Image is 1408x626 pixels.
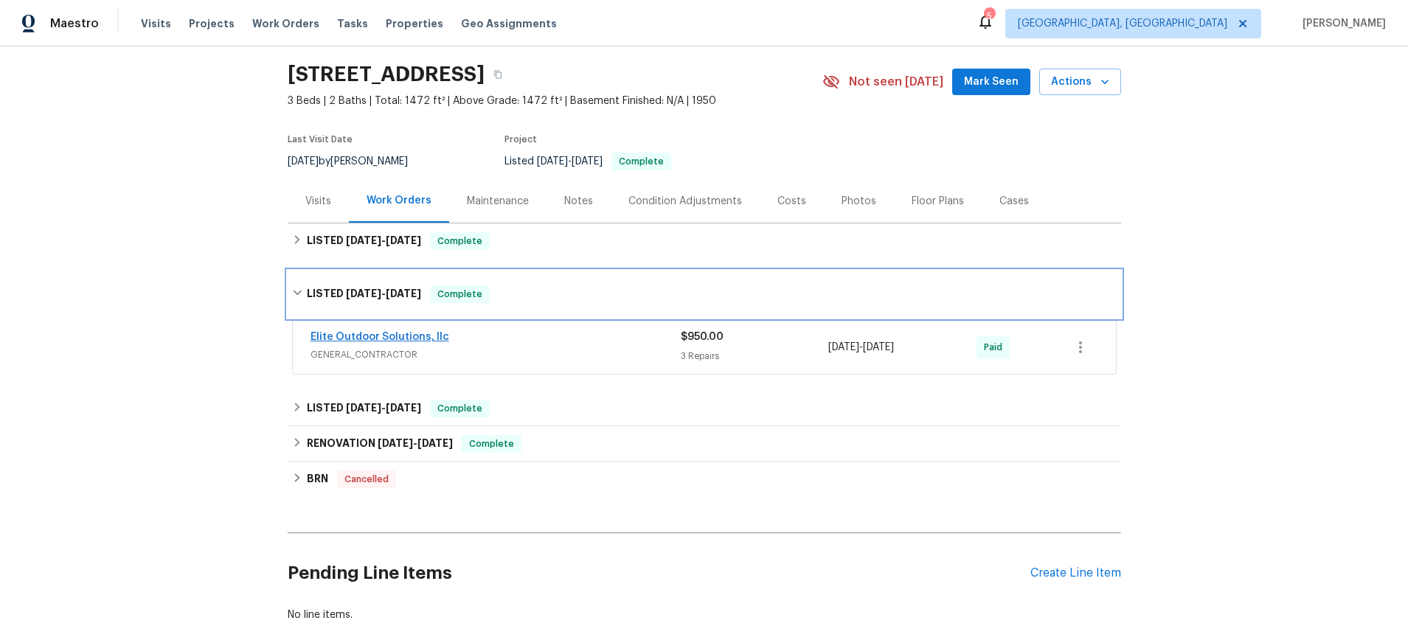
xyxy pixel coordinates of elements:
[504,156,671,167] span: Listed
[337,18,368,29] span: Tasks
[863,342,894,352] span: [DATE]
[485,61,511,88] button: Copy Address
[999,194,1029,209] div: Cases
[431,234,488,248] span: Complete
[189,16,235,31] span: Projects
[842,194,876,209] div: Photos
[288,223,1121,259] div: LISTED [DATE]-[DATE]Complete
[564,194,593,209] div: Notes
[386,235,421,246] span: [DATE]
[461,16,557,31] span: Geo Assignments
[417,438,453,448] span: [DATE]
[288,156,319,167] span: [DATE]
[572,156,603,167] span: [DATE]
[367,193,431,208] div: Work Orders
[952,69,1030,96] button: Mark Seen
[828,340,894,355] span: -
[288,608,1121,622] div: No line items.
[346,403,381,413] span: [DATE]
[681,332,724,342] span: $950.00
[964,73,1019,91] span: Mark Seen
[288,94,822,108] span: 3 Beds | 2 Baths | Total: 1472 ft² | Above Grade: 1472 ft² | Basement Finished: N/A | 1950
[288,426,1121,462] div: RENOVATION [DATE]-[DATE]Complete
[1039,69,1121,96] button: Actions
[613,157,670,166] span: Complete
[288,153,426,170] div: by [PERSON_NAME]
[386,16,443,31] span: Properties
[777,194,806,209] div: Costs
[346,288,381,299] span: [DATE]
[431,401,488,416] span: Complete
[288,271,1121,318] div: LISTED [DATE]-[DATE]Complete
[288,135,353,144] span: Last Visit Date
[386,288,421,299] span: [DATE]
[288,391,1121,426] div: LISTED [DATE]-[DATE]Complete
[50,16,99,31] span: Maestro
[346,288,421,299] span: -
[307,435,453,453] h6: RENOVATION
[537,156,568,167] span: [DATE]
[288,462,1121,497] div: BRN Cancelled
[984,340,1008,355] span: Paid
[311,347,681,362] span: GENERAL_CONTRACTOR
[431,287,488,302] span: Complete
[305,194,331,209] div: Visits
[307,400,421,417] h6: LISTED
[849,74,943,89] span: Not seen [DATE]
[912,194,964,209] div: Floor Plans
[828,342,859,352] span: [DATE]
[681,349,829,364] div: 3 Repairs
[1051,73,1109,91] span: Actions
[346,235,421,246] span: -
[1030,566,1121,580] div: Create Line Item
[339,472,395,487] span: Cancelled
[463,437,520,451] span: Complete
[311,332,449,342] a: Elite Outdoor Solutions, llc
[378,438,453,448] span: -
[346,235,381,246] span: [DATE]
[504,135,537,144] span: Project
[307,470,328,488] h6: BRN
[984,9,994,24] div: 5
[307,285,421,303] h6: LISTED
[141,16,171,31] span: Visits
[386,403,421,413] span: [DATE]
[346,403,421,413] span: -
[537,156,603,167] span: -
[1297,16,1386,31] span: [PERSON_NAME]
[288,67,485,82] h2: [STREET_ADDRESS]
[628,194,742,209] div: Condition Adjustments
[1018,16,1227,31] span: [GEOGRAPHIC_DATA], [GEOGRAPHIC_DATA]
[307,232,421,250] h6: LISTED
[467,194,529,209] div: Maintenance
[288,539,1030,608] h2: Pending Line Items
[378,438,413,448] span: [DATE]
[252,16,319,31] span: Work Orders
